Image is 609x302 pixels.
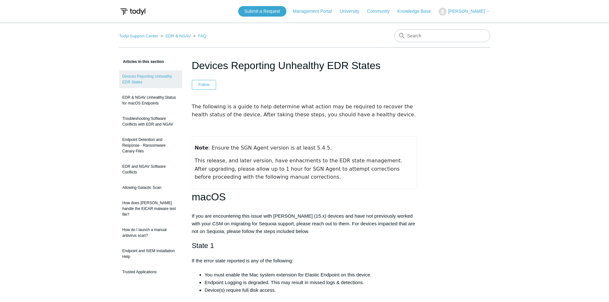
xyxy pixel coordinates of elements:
[397,8,437,15] a: Knowledge Base
[448,9,485,14] span: [PERSON_NAME]
[205,279,418,286] li: Endpoint Logging is degraded. This may result in missed logs & detections.
[119,70,182,88] a: Devices Reporting Unhealthy EDR States
[192,240,418,251] h2: State 1
[119,34,160,38] li: Todyl Support Center
[192,58,418,73] h1: Devices Reporting Unhealthy EDR States
[192,189,418,205] h1: macOS
[192,80,216,89] button: Follow Article
[119,91,182,109] a: EDR & NGAV Unhealthy Status for macOS Endpoints
[394,29,490,42] input: Search
[293,8,338,15] a: Management Portal
[192,257,418,265] p: If the error state reported is any of the following:
[198,34,207,38] a: FAQ
[238,6,286,17] a: Submit a Request
[192,34,206,38] li: FAQ
[205,271,418,279] li: You must enable the Mac system extension for Elastic Endpoint on this device.
[119,266,182,278] a: Trusted Applications
[367,8,396,15] a: Community
[340,8,365,15] a: University
[119,160,182,178] a: EDR and NGAV Software Conflicts
[119,224,182,242] a: How do I launch a manual antivirus scan?
[119,6,146,18] img: Todyl Support Center Help Center home page
[159,34,192,38] li: EDR & NGAV
[205,286,418,294] li: Device(s) require full disk access.
[439,8,490,16] button: [PERSON_NAME]
[195,158,404,180] span: This release, and later version, have enhacments to the EDR state management. After upgrading, pl...
[119,112,182,130] a: Troubleshooting Software Conflicts with EDR and NGAV
[119,197,182,221] a: How does [PERSON_NAME] handle the EICAR malware test file?
[119,59,164,64] span: Articles in this section
[119,182,182,194] a: Allowing Galactic Scan
[119,34,158,38] a: Todyl Support Center
[192,212,418,235] p: If you are encountering this issue with [PERSON_NAME] (15.x) devices and have not previously work...
[195,145,332,151] span: : Ensure the SGN Agent version is at least 5.4.5.
[165,34,191,38] a: EDR & NGAV
[119,245,182,263] a: Endpoint and SIEM Installation Help
[119,134,182,157] a: Endpoint Detention and Response - Ransomware Canary Files
[192,104,416,118] span: The following is a guide to help determine what action may be required to recover the health stat...
[195,145,208,151] strong: Note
